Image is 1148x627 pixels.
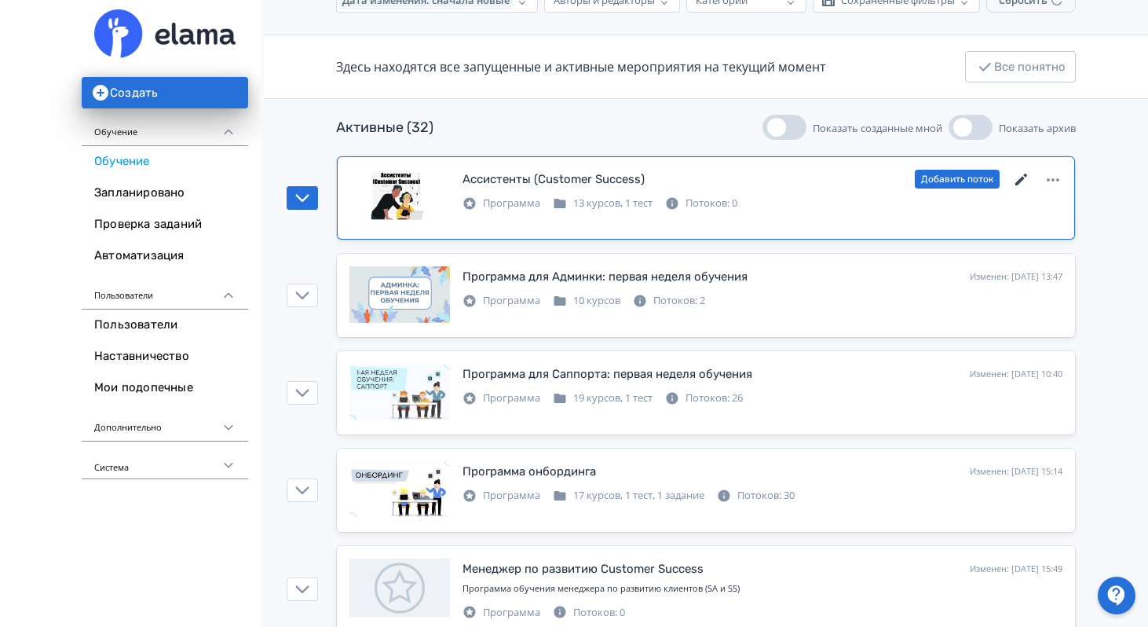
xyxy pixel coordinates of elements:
[553,293,620,309] div: 10 курсов
[665,390,743,406] div: Потоков: 26
[82,341,248,372] a: Наставничество
[665,196,737,211] div: Потоков: 0
[813,121,942,135] span: Показать созданные мной
[633,293,705,309] div: Потоков: 2
[999,121,1076,135] span: Показать архив
[462,390,540,406] div: Программа
[553,196,653,211] div: 13 курсов, 1 тест
[94,9,236,58] img: https://files.teachbase.ru/system/account/49446/logo/medium-41563bfb68b138c87ea16aa7a8c83070.png
[462,196,540,211] div: Программа
[82,240,248,272] a: Автоматизация
[82,272,248,310] div: Пользователи
[82,442,248,479] div: Система
[82,310,248,341] a: Пользователи
[462,268,748,286] div: Программа для Админки: первая неделя обучения
[82,77,248,108] button: Создать
[462,463,596,481] div: Программа онбординга
[462,170,645,189] div: Ассистенты (Customer Success)
[717,488,795,504] div: Потоков: 30
[970,270,1062,284] div: Изменен: [DATE] 13:47
[82,372,248,404] a: Мои подопечные
[82,404,248,442] div: Дополнительно
[553,605,625,621] div: Потоков: 0
[970,368,1062,381] div: Изменен: [DATE] 10:40
[553,488,704,504] div: 17 курсов, 1 тест, 1 задание
[462,488,540,504] div: Программа
[915,170,1000,189] button: Добавить поток
[553,390,653,406] div: 19 курсов, 1 тест
[82,178,248,209] a: Запланировано
[82,146,248,178] a: Обучение
[462,560,704,578] div: Менеджер по развитию Customer Success
[970,465,1062,478] div: Изменен: [DATE] 15:14
[462,365,752,383] div: Программа для Саппорта: первая неделя обучения
[965,51,1076,82] button: Все понятно
[970,563,1062,576] div: Изменен: [DATE] 15:49
[82,108,248,146] div: Обучение
[336,57,826,76] div: Здесь находятся все запущенные и активные мероприятия на текущий момент
[82,209,248,240] a: Проверка заданий
[462,605,540,621] div: Программа
[462,293,540,309] div: Программа
[462,582,1062,596] div: Программа обучения менеджера по развитию клиентов (SA и SS)
[336,117,433,138] div: Активные (32)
